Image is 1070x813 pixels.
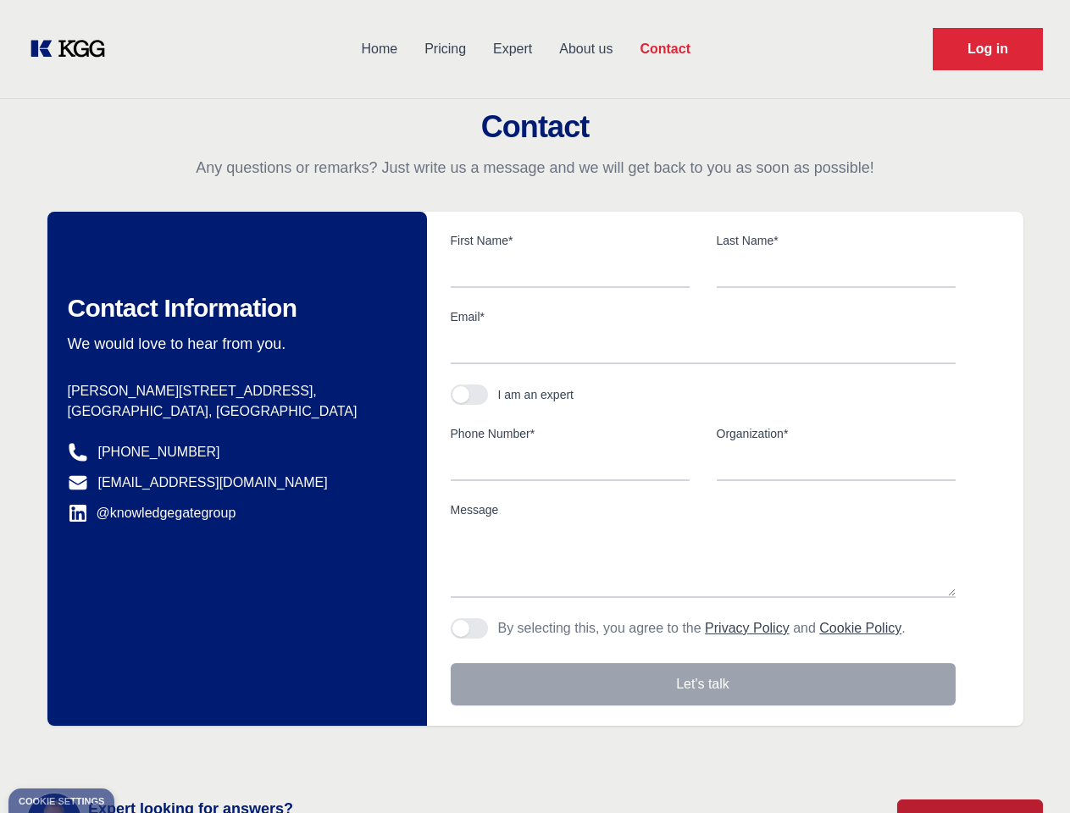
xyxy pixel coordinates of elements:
a: Cookie Policy [819,621,901,635]
h2: Contact Information [68,293,400,324]
button: Let's talk [451,663,956,705]
iframe: Chat Widget [985,732,1070,813]
a: Home [347,27,411,71]
a: Request Demo [933,28,1043,70]
p: [GEOGRAPHIC_DATA], [GEOGRAPHIC_DATA] [68,401,400,422]
a: [EMAIL_ADDRESS][DOMAIN_NAME] [98,473,328,493]
h2: Contact [20,110,1050,144]
label: Last Name* [717,232,956,249]
label: Organization* [717,425,956,442]
a: Expert [480,27,546,71]
div: I am an expert [498,386,574,403]
p: We would love to hear from you. [68,334,400,354]
a: Privacy Policy [705,621,790,635]
label: Message [451,501,956,518]
a: KOL Knowledge Platform: Talk to Key External Experts (KEE) [27,36,119,63]
p: Any questions or remarks? Just write us a message and we will get back to you as soon as possible! [20,158,1050,178]
a: About us [546,27,626,71]
a: Contact [626,27,704,71]
label: Email* [451,308,956,325]
div: Cookie settings [19,797,104,806]
p: By selecting this, you agree to the and . [498,618,906,639]
label: First Name* [451,232,690,249]
label: Phone Number* [451,425,690,442]
p: [PERSON_NAME][STREET_ADDRESS], [68,381,400,401]
a: Pricing [411,27,480,71]
a: @knowledgegategroup [68,503,236,523]
a: [PHONE_NUMBER] [98,442,220,462]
